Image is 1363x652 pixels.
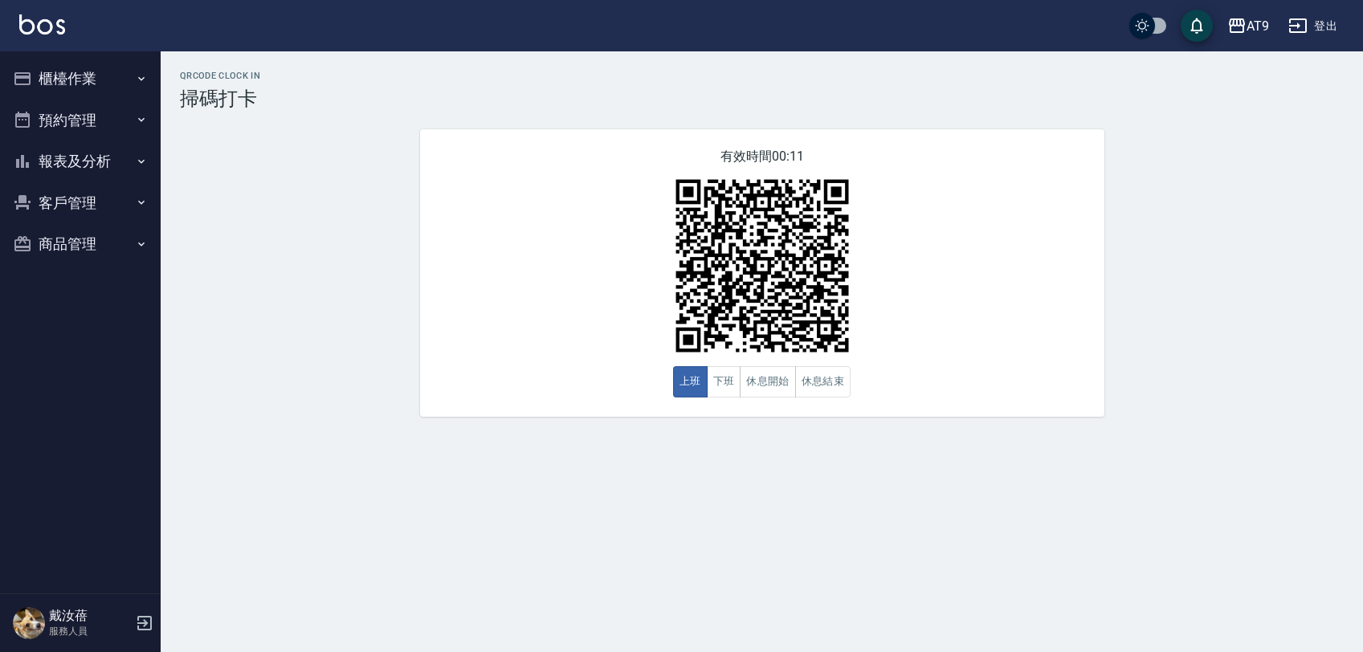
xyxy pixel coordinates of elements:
[49,624,131,638] p: 服務人員
[6,182,154,224] button: 客戶管理
[13,607,45,639] img: Person
[1282,11,1344,41] button: 登出
[180,88,1344,110] h3: 掃碼打卡
[19,14,65,35] img: Logo
[6,100,154,141] button: 預約管理
[6,141,154,182] button: 報表及分析
[795,366,851,397] button: 休息結束
[180,71,1344,81] h2: QRcode Clock In
[420,129,1104,417] div: 有效時間 00:11
[1221,10,1275,43] button: AT9
[49,608,131,624] h5: 戴汝蓓
[6,223,154,265] button: 商品管理
[1181,10,1213,42] button: save
[1247,16,1269,36] div: AT9
[707,366,741,397] button: 下班
[673,366,708,397] button: 上班
[740,366,796,397] button: 休息開始
[6,58,154,100] button: 櫃檯作業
